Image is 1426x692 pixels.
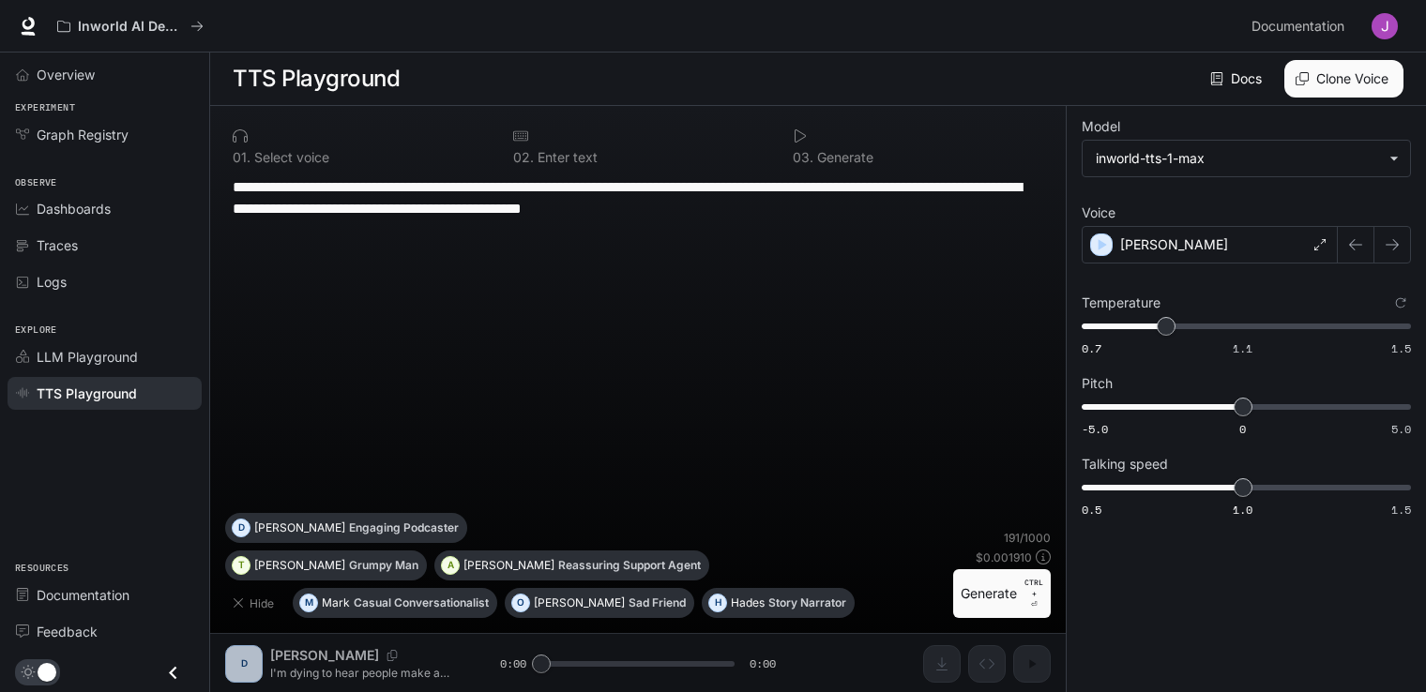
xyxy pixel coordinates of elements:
[1082,502,1101,518] span: 0.5
[534,151,598,164] p: Enter text
[793,151,813,164] p: 0 3 .
[1391,421,1411,437] span: 5.0
[49,8,212,45] button: All workspaces
[300,588,317,618] div: M
[512,588,529,618] div: O
[37,65,95,84] span: Overview
[1096,149,1380,168] div: inworld-tts-1-max
[1391,502,1411,518] span: 1.5
[1284,60,1403,98] button: Clone Voice
[768,597,846,609] p: Story Narrator
[513,151,534,164] p: 0 2 .
[293,588,497,618] button: MMarkCasual Conversationalist
[534,597,625,609] p: [PERSON_NAME]
[709,588,726,618] div: H
[1082,377,1113,390] p: Pitch
[233,60,400,98] h1: TTS Playground
[1244,8,1358,45] a: Documentation
[8,615,202,648] a: Feedback
[78,19,183,35] p: Inworld AI Demos
[1024,577,1043,610] p: ⏎
[37,622,98,641] span: Feedback
[1082,206,1115,219] p: Voice
[8,229,202,262] a: Traces
[349,560,418,571] p: Grumpy Man
[8,340,202,373] a: LLM Playground
[8,118,202,151] a: Graph Registry
[1239,421,1246,437] span: 0
[1390,293,1411,313] button: Reset to default
[1372,13,1398,39] img: User avatar
[731,597,765,609] p: Hades
[37,199,111,218] span: Dashboards
[1082,421,1108,437] span: -5.0
[37,384,137,403] span: TTS Playground
[1024,577,1043,599] p: CTRL +
[37,585,129,605] span: Documentation
[254,522,345,534] p: [PERSON_NAME]
[225,550,427,580] button: T[PERSON_NAME]Grumpy Man
[152,654,194,692] button: Close drawer
[953,569,1051,618] button: GenerateCTRL +⏎
[505,588,694,618] button: O[PERSON_NAME]Sad Friend
[558,560,701,571] p: Reassuring Support Agent
[1082,340,1101,356] span: 0.7
[1120,235,1228,254] p: [PERSON_NAME]
[233,513,250,543] div: D
[37,347,138,367] span: LLM Playground
[1233,340,1252,356] span: 1.1
[1391,340,1411,356] span: 1.5
[233,550,250,580] div: T
[8,377,202,410] a: TTS Playground
[8,265,202,298] a: Logs
[1082,120,1120,133] p: Model
[434,550,709,580] button: A[PERSON_NAME]Reassuring Support Agent
[1083,141,1410,176] div: inworld-tts-1-max
[1082,296,1161,309] p: Temperature
[349,522,459,534] p: Engaging Podcaster
[37,235,78,255] span: Traces
[1082,458,1168,471] p: Talking speed
[354,597,489,609] p: Casual Conversationalist
[8,58,202,91] a: Overview
[1206,60,1269,98] a: Docs
[629,597,686,609] p: Sad Friend
[1366,8,1403,45] button: User avatar
[1233,502,1252,518] span: 1.0
[38,661,56,682] span: Dark mode toggle
[463,560,554,571] p: [PERSON_NAME]
[976,549,1032,565] p: $ 0.001910
[254,560,345,571] p: [PERSON_NAME]
[233,151,250,164] p: 0 1 .
[8,579,202,611] a: Documentation
[813,151,873,164] p: Generate
[37,125,129,144] span: Graph Registry
[1252,15,1344,38] span: Documentation
[702,588,855,618] button: HHadesStory Narrator
[250,151,329,164] p: Select voice
[225,588,285,618] button: Hide
[442,550,459,580] div: A
[1004,530,1051,546] p: 191 / 1000
[322,597,350,609] p: Mark
[225,513,467,543] button: D[PERSON_NAME]Engaging Podcaster
[37,272,67,292] span: Logs
[8,192,202,225] a: Dashboards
